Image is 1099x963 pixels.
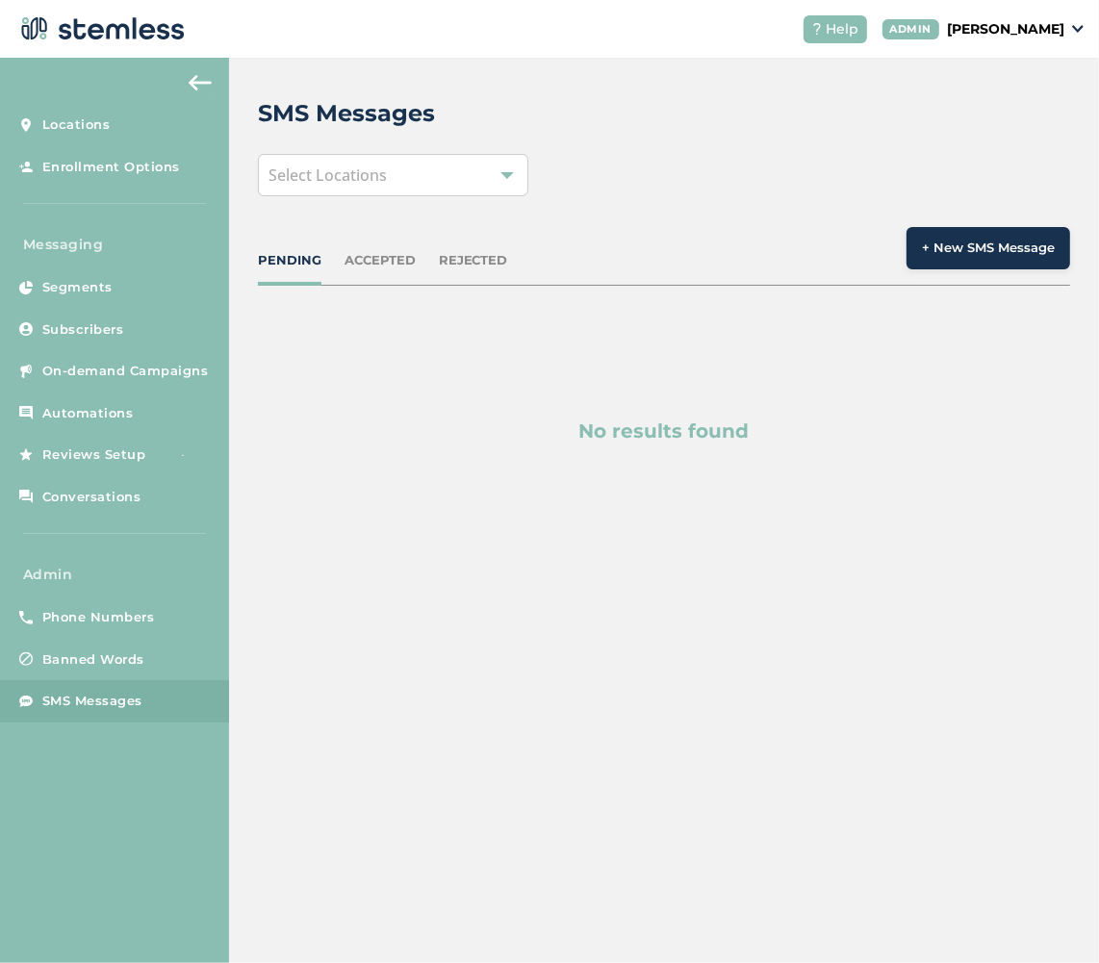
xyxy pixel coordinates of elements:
[827,19,859,39] span: Help
[811,23,823,35] img: icon-help-white-03924b79.svg
[42,692,142,711] span: SMS Messages
[189,75,212,90] img: icon-arrow-back-accent-c549486e.svg
[42,278,113,297] span: Segments
[42,608,155,627] span: Phone Numbers
[882,19,940,39] div: ADMIN
[268,165,387,186] span: Select Locations
[42,320,124,340] span: Subscribers
[42,158,180,177] span: Enrollment Options
[350,417,978,445] p: No results found
[922,239,1055,258] span: + New SMS Message
[161,436,199,474] img: glitter-stars-b7820f95.gif
[42,488,141,507] span: Conversations
[258,251,321,270] div: PENDING
[42,650,144,670] span: Banned Words
[42,445,146,465] span: Reviews Setup
[42,115,111,135] span: Locations
[1072,25,1084,33] img: icon_down-arrow-small-66adaf34.svg
[258,96,435,131] h2: SMS Messages
[345,251,416,270] div: ACCEPTED
[1003,871,1099,963] iframe: Chat Widget
[907,227,1070,269] button: + New SMS Message
[15,10,185,48] img: logo-dark-0685b13c.svg
[947,19,1064,39] p: [PERSON_NAME]
[42,404,134,423] span: Automations
[439,251,508,270] div: REJECTED
[42,362,209,381] span: On-demand Campaigns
